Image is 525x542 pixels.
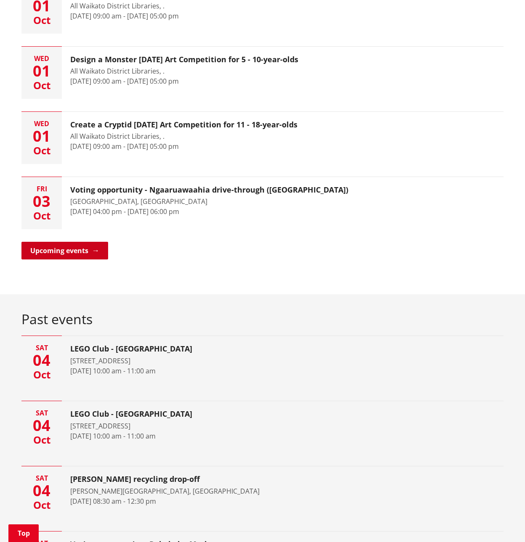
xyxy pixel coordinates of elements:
div: All Waikato District Libraries, . [70,131,297,141]
time: [DATE] 09:00 am - [DATE] 05:00 pm [70,77,179,86]
a: Wed 01 Oct Design a Monster [DATE] Art Competition for 5 - 10-year-olds All Waikato District Libr... [21,47,504,99]
iframe: Messenger Launcher [486,507,517,537]
a: Sat 04 Oct LEGO Club - [GEOGRAPHIC_DATA] [STREET_ADDRESS] [DATE] 10:00 am - 11:00 am [21,401,504,453]
div: Oct [21,15,62,25]
div: Oct [21,435,62,445]
time: [DATE] 09:00 am - [DATE] 05:00 pm [70,142,179,151]
a: Sat 04 Oct [PERSON_NAME] recycling drop-off [PERSON_NAME][GEOGRAPHIC_DATA], [GEOGRAPHIC_DATA] [DA... [21,466,504,518]
time: [DATE] 04:00 pm - [DATE] 06:00 pm [70,207,179,216]
div: 04 [21,353,62,368]
h3: Voting opportunity - Ngaaruawaahia drive-through ([GEOGRAPHIC_DATA]) [70,185,348,195]
div: Oct [21,500,62,510]
div: [PERSON_NAME][GEOGRAPHIC_DATA], [GEOGRAPHIC_DATA] [70,486,260,496]
a: Fri 03 Oct Voting opportunity - Ngaaruawaahia drive-through ([GEOGRAPHIC_DATA]) [GEOGRAPHIC_DATA]... [21,177,504,229]
div: [STREET_ADDRESS] [70,421,192,431]
h3: LEGO Club - [GEOGRAPHIC_DATA] [70,410,192,419]
div: Wed [21,55,62,62]
div: [GEOGRAPHIC_DATA], [GEOGRAPHIC_DATA] [70,196,348,206]
div: 04 [21,418,62,433]
a: Top [8,524,39,542]
div: All Waikato District Libraries, . [70,66,298,76]
time: [DATE] 10:00 am - 11:00 am [70,431,156,441]
h2: Past events [21,311,504,327]
div: Oct [21,211,62,221]
div: 03 [21,194,62,209]
div: 04 [21,483,62,498]
div: Fri [21,185,62,192]
div: Oct [21,145,62,156]
div: 01 [21,129,62,144]
div: Sat [21,475,62,481]
time: [DATE] 09:00 am - [DATE] 05:00 pm [70,11,179,21]
a: Upcoming events [21,242,108,259]
div: Oct [21,80,62,90]
div: Sat [21,410,62,416]
time: [DATE] 08:30 am - 12:30 pm [70,497,156,506]
h3: Create a Cryptid [DATE] Art Competition for 11 - 18-year-olds [70,120,297,130]
div: 01 [21,63,62,79]
h3: LEGO Club - [GEOGRAPHIC_DATA] [70,344,192,354]
time: [DATE] 10:00 am - 11:00 am [70,366,156,375]
div: Sat [21,344,62,351]
div: [STREET_ADDRESS] [70,356,192,366]
a: Wed 01 Oct Create a Cryptid [DATE] Art Competition for 11 - 18-year-olds All Waikato District Lib... [21,112,504,164]
div: Oct [21,370,62,380]
div: Wed [21,120,62,127]
div: All Waikato District Libraries, . [70,1,224,11]
a: Sat 04 Oct LEGO Club - [GEOGRAPHIC_DATA] [STREET_ADDRESS] [DATE] 10:00 am - 11:00 am [21,336,504,388]
h3: Design a Monster [DATE] Art Competition for 5 - 10-year-olds [70,55,298,64]
h3: [PERSON_NAME] recycling drop-off [70,475,260,484]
